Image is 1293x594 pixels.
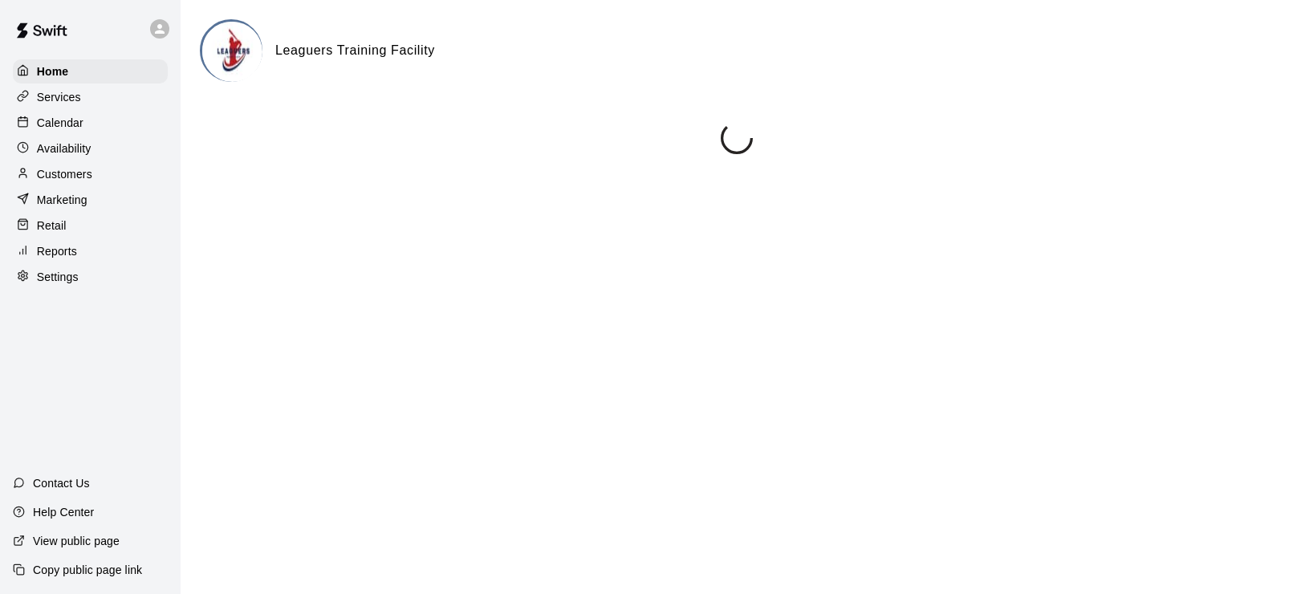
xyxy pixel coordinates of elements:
[13,136,168,161] a: Availability
[13,265,168,289] a: Settings
[33,562,142,578] p: Copy public page link
[37,243,77,259] p: Reports
[275,40,435,61] h6: Leaguers Training Facility
[37,166,92,182] p: Customers
[202,22,262,82] img: Leaguers Training Facility logo
[13,188,168,212] a: Marketing
[33,533,120,549] p: View public page
[13,162,168,186] a: Customers
[13,59,168,83] a: Home
[13,214,168,238] a: Retail
[33,475,90,491] p: Contact Us
[37,63,69,79] p: Home
[37,89,81,105] p: Services
[37,140,91,157] p: Availability
[13,85,168,109] a: Services
[33,504,94,520] p: Help Center
[37,218,67,234] p: Retail
[37,192,87,208] p: Marketing
[37,269,79,285] p: Settings
[37,115,83,131] p: Calendar
[13,239,168,263] a: Reports
[13,111,168,135] a: Calendar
